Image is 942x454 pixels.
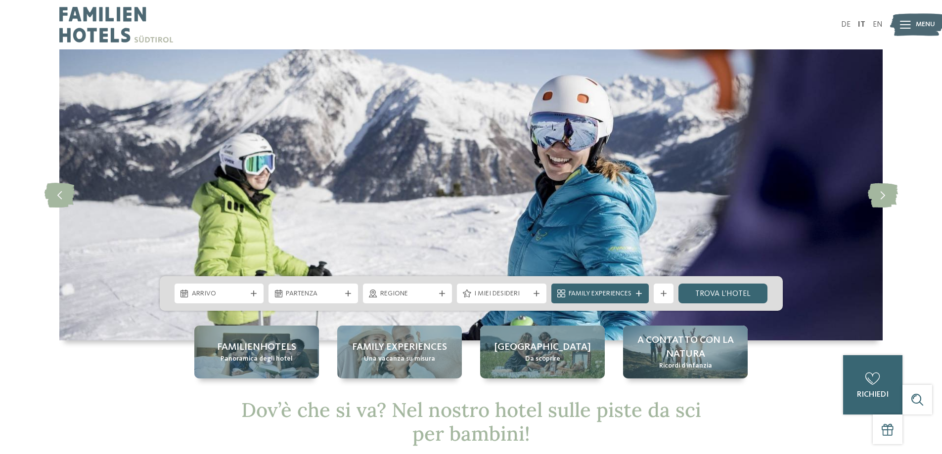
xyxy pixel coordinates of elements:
span: Dov’è che si va? Nel nostro hotel sulle piste da sci per bambini! [241,397,701,446]
span: I miei desideri [474,289,529,299]
span: [GEOGRAPHIC_DATA] [494,340,591,354]
span: Family experiences [352,340,447,354]
a: trova l’hotel [678,284,768,303]
span: Menu [916,20,935,30]
span: Panoramica degli hotel [221,354,293,364]
a: Hotel sulle piste da sci per bambini: divertimento senza confini Family experiences Una vacanza s... [337,326,462,378]
a: Hotel sulle piste da sci per bambini: divertimento senza confini Familienhotels Panoramica degli ... [194,326,319,378]
a: Hotel sulle piste da sci per bambini: divertimento senza confini [GEOGRAPHIC_DATA] Da scoprire [480,326,605,378]
a: IT [858,21,865,29]
img: Hotel sulle piste da sci per bambini: divertimento senza confini [59,49,883,340]
span: Regione [380,289,435,299]
a: richiedi [843,355,902,414]
span: Una vacanza su misura [364,354,435,364]
span: Partenza [286,289,341,299]
span: Ricordi d’infanzia [659,361,712,371]
span: richiedi [857,391,889,399]
span: Family Experiences [569,289,631,299]
a: Hotel sulle piste da sci per bambini: divertimento senza confini A contatto con la natura Ricordi... [623,326,748,378]
span: Familienhotels [217,340,296,354]
a: EN [873,21,883,29]
a: DE [841,21,851,29]
span: Da scoprire [525,354,560,364]
span: A contatto con la natura [633,333,738,361]
span: Arrivo [192,289,247,299]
